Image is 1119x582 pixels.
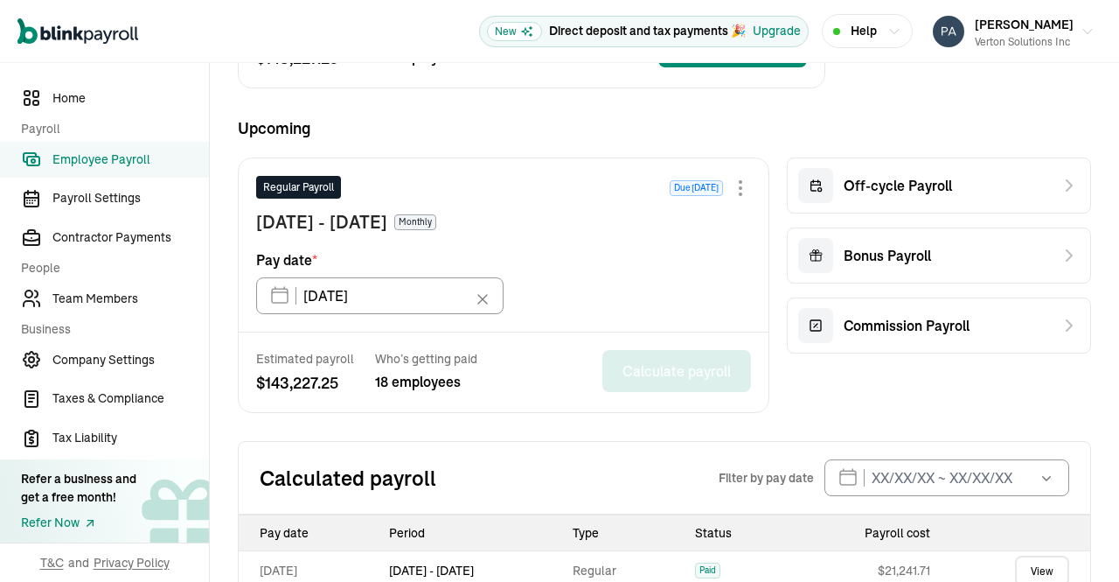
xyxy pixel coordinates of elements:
span: Upcoming [238,116,1091,140]
span: Bonus Payroll [844,245,931,266]
button: Upgrade [753,22,801,40]
iframe: Chat Widget [1032,498,1119,582]
span: Employee Payroll [52,151,209,169]
nav: Global [17,6,138,57]
input: XX/XX/XX [256,277,504,314]
button: Calculate payroll [602,350,751,392]
div: Refer a business and get a free month! [21,470,136,507]
span: [DATE] - [DATE] [256,209,387,235]
span: Regular Payroll [263,179,334,195]
span: Team Members [52,290,209,308]
span: 18 employees [375,371,477,392]
span: [PERSON_NAME] [975,17,1074,32]
span: Off-cycle Payroll [844,175,952,196]
span: $ 143,227.25 [256,371,354,395]
th: Pay date [239,515,382,550]
span: New [487,22,542,41]
h2: Calculated payroll [260,464,719,492]
span: Company Settings [52,351,209,369]
span: Business [21,320,198,339]
span: Filter by pay date [719,469,814,487]
span: Due [DATE] [670,180,723,196]
p: Direct deposit and tax payments 🎉 [549,22,746,40]
th: Period [382,515,566,550]
span: Taxes & Compliance [52,389,209,408]
span: Payroll Settings [52,189,209,207]
th: Payroll cost [789,515,936,550]
button: [PERSON_NAME]Verton Solutions Inc [926,10,1102,53]
input: XX/XX/XX ~ XX/XX/XX [824,459,1069,496]
span: Contractor Payments [52,228,209,247]
button: Help [822,14,913,48]
span: Home [52,89,209,108]
span: Commission Payroll [844,315,970,336]
span: Monthly [394,214,436,230]
span: T&C [40,554,64,571]
span: Estimated payroll [256,350,354,368]
a: Refer Now [21,514,136,532]
div: Verton Solutions Inc [975,34,1074,50]
span: Payroll [21,120,198,138]
th: Status [688,515,789,550]
th: Type [566,515,688,550]
span: $ 21,241.71 [878,563,930,578]
span: People [21,259,198,277]
span: Pay date [256,249,317,270]
span: Privacy Policy [94,554,170,571]
span: Paid [695,563,720,578]
span: Help [851,22,877,40]
span: Tax Liability [52,429,209,447]
span: Who’s getting paid [375,350,477,368]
